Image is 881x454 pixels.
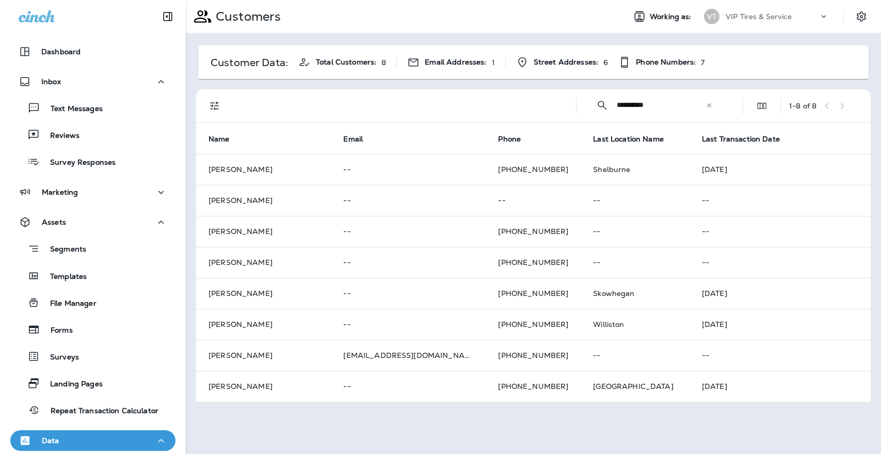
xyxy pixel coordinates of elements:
button: Edit Fields [751,96,772,116]
td: [PHONE_NUMBER] [486,278,581,309]
td: [PHONE_NUMBER] [486,309,581,340]
span: Phone [498,134,534,144]
span: Email [343,134,376,144]
td: [PERSON_NAME] [196,309,331,340]
p: -- [593,196,677,205]
p: -- [702,351,858,359]
span: Email Addresses: [425,58,486,67]
button: Surveys [10,346,175,367]
div: VT [704,9,719,24]
td: [PHONE_NUMBER] [486,154,581,185]
p: 8 [381,58,386,67]
td: [PHONE_NUMBER] [486,247,581,278]
span: Last Transaction Date [702,134,793,144]
span: Phone [498,135,521,144]
td: [PERSON_NAME] [196,185,331,216]
span: Name [209,134,243,144]
span: Working as: [650,12,694,21]
p: Forms [40,326,73,336]
p: Dashboard [41,48,81,56]
button: Marketing [10,182,175,202]
p: -- [343,165,473,174]
p: 6 [603,58,608,67]
div: 1 - 8 of 8 [789,102,816,110]
p: Text Messages [40,104,103,114]
p: -- [593,351,677,359]
td: [PERSON_NAME] [196,371,331,402]
p: Marketing [42,188,78,196]
button: Survey Responses [10,151,175,173]
button: Assets [10,212,175,232]
button: Repeat Transaction Calculator [10,399,175,421]
p: Inbox [41,77,61,86]
p: Customers [212,9,281,24]
p: 7 [701,58,704,67]
p: -- [343,320,473,328]
p: -- [343,196,473,205]
span: Last Transaction Date [702,135,780,144]
td: [PHONE_NUMBER] [486,371,581,402]
p: -- [702,258,858,267]
p: 1 [492,58,495,67]
span: Shelburne [593,165,630,174]
span: Name [209,135,230,144]
p: -- [343,289,473,298]
button: Collapse Sidebar [153,6,182,27]
span: Skowhegan [593,289,634,298]
p: -- [593,227,677,236]
td: [PERSON_NAME] [196,340,331,371]
td: [PERSON_NAME] [196,247,331,278]
p: Repeat Transaction Calculator [40,406,158,416]
span: Last Location Name [593,135,664,144]
p: Reviews [40,131,79,141]
td: [PHONE_NUMBER] [486,216,581,247]
p: -- [702,227,858,236]
p: -- [702,196,858,205]
span: Phone Numbers: [636,58,696,67]
p: -- [498,196,568,205]
td: [PERSON_NAME] [196,216,331,247]
button: Templates [10,265,175,287]
p: Surveys [40,353,79,363]
p: -- [593,258,677,267]
td: [PERSON_NAME] [196,278,331,309]
button: Settings [852,7,871,26]
span: Williston [593,320,624,329]
button: Text Messages [10,97,175,119]
p: Landing Pages [40,380,103,389]
td: [DATE] [690,278,871,309]
td: [DATE] [690,371,871,402]
button: Inbox [10,71,175,92]
p: -- [343,258,473,267]
td: [EMAIL_ADDRESS][DOMAIN_NAME] [331,340,486,371]
span: Total Customers: [316,58,376,67]
button: Data [10,430,175,451]
button: Forms [10,319,175,340]
span: Last Location Name [593,134,677,144]
button: Reviews [10,124,175,146]
p: VIP Tires & Service [726,12,792,21]
span: Street Addresses: [534,58,598,67]
button: Landing Pages [10,372,175,394]
button: Dashboard [10,41,175,62]
p: Data [42,436,59,445]
button: Collapse Search [592,95,613,116]
p: Assets [42,218,66,226]
p: Customer Data: [211,58,288,67]
span: Email [343,135,363,144]
p: Segments [40,245,86,255]
p: -- [343,382,473,390]
td: [PHONE_NUMBER] [486,340,581,371]
p: -- [343,227,473,236]
button: File Manager [10,292,175,314]
p: File Manager [40,299,97,309]
p: Survey Responses [40,158,116,168]
td: [DATE] [690,309,871,340]
button: Filters [204,96,225,116]
td: [PERSON_NAME] [196,154,331,185]
span: [GEOGRAPHIC_DATA] [593,382,673,391]
button: Segments [10,238,175,260]
p: Templates [40,272,87,282]
td: [DATE] [690,154,871,185]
